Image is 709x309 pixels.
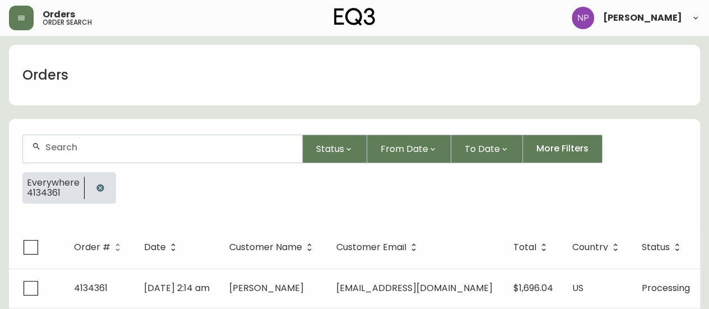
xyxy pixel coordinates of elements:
[336,242,421,252] span: Customer Email
[74,282,108,294] span: 4134361
[536,142,588,155] span: More Filters
[381,142,428,156] span: From Date
[572,282,583,294] span: US
[27,178,80,188] span: Everywhere
[572,242,623,252] span: Country
[144,282,210,294] span: [DATE] 2:14 am
[451,135,523,163] button: To Date
[513,282,553,294] span: $1,696.04
[336,282,493,294] span: [EMAIL_ADDRESS][DOMAIN_NAME]
[43,19,92,26] h5: order search
[144,244,166,251] span: Date
[465,142,500,156] span: To Date
[334,8,376,26] img: logo
[45,142,293,153] input: Search
[572,7,594,29] img: 50f1e64a3f95c89b5c5247455825f96f
[336,244,406,251] span: Customer Email
[642,244,670,251] span: Status
[603,13,682,22] span: [PERSON_NAME]
[367,135,451,163] button: From Date
[27,188,80,198] span: 4134361
[523,135,603,163] button: More Filters
[74,242,125,252] span: Order #
[316,142,344,156] span: Status
[74,244,110,251] span: Order #
[513,242,551,252] span: Total
[229,242,317,252] span: Customer Name
[642,282,690,294] span: Processing
[642,242,684,252] span: Status
[229,244,302,251] span: Customer Name
[22,66,68,85] h1: Orders
[303,135,367,163] button: Status
[144,242,180,252] span: Date
[513,244,536,251] span: Total
[572,244,608,251] span: Country
[229,282,304,294] span: [PERSON_NAME]
[43,10,75,19] span: Orders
